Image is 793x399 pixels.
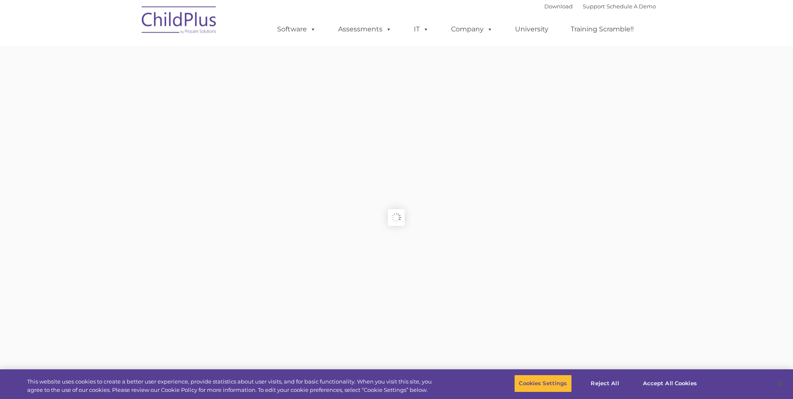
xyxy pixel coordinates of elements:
button: Close [770,374,789,393]
button: Cookies Settings [514,375,571,392]
a: University [507,21,557,38]
a: Assessments [330,21,400,38]
a: Schedule A Demo [607,3,656,10]
img: ChildPlus by Procare Solutions [138,0,221,42]
button: Reject All [579,375,631,392]
a: Company [443,21,501,38]
a: Training Scramble!! [562,21,642,38]
button: Accept All Cookies [638,375,701,392]
div: This website uses cookies to create a better user experience, provide statistics about user visit... [27,378,436,394]
font: | [544,3,656,10]
a: Download [544,3,573,10]
a: IT [405,21,437,38]
a: Support [583,3,605,10]
a: Software [269,21,324,38]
